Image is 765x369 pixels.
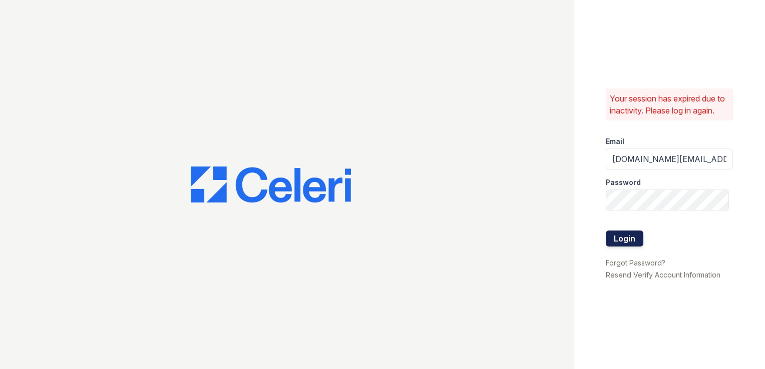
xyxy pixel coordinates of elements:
[606,270,720,279] a: Resend Verify Account Information
[610,92,729,116] p: Your session has expired due to inactivity. Please log in again.
[606,136,624,146] label: Email
[191,166,351,202] img: CE_Logo_Blue-a8612792a0a2168367f1c8372b55b34899dd931a85d93a1a3d3e32e68fde9ad4.png
[606,258,665,267] a: Forgot Password?
[606,177,641,187] label: Password
[606,230,643,246] button: Login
